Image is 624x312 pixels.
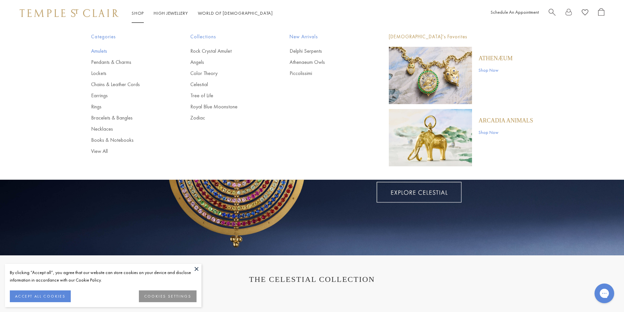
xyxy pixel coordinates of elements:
a: Schedule An Appointment [491,9,539,15]
a: Tree of Life [190,92,263,99]
span: Categories [91,33,164,41]
a: Chains & Leather Cords [91,81,164,88]
a: Celestial [190,81,263,88]
a: Necklaces [91,125,164,133]
a: Royal Blue Moonstone [190,103,263,110]
p: [DEMOGRAPHIC_DATA]'s Favorites [389,33,533,41]
a: Shop Now [479,129,533,136]
a: Rings [91,103,164,110]
a: Open Shopping Bag [598,8,604,18]
a: ShopShop [132,10,144,16]
a: Pendants & Charms [91,59,164,66]
a: Search [549,8,556,18]
div: By clicking “Accept all”, you agree that our website can store cookies on your device and disclos... [10,269,197,284]
a: Shop Now [479,66,513,74]
button: ACCEPT ALL COOKIES [10,290,71,302]
a: Earrings [91,92,164,99]
img: Temple St. Clair [20,9,119,17]
a: Delphi Serpents [290,47,363,55]
h1: THE CELESTIAL COLLECTION [26,275,598,284]
a: Athenaeum Owls [290,59,363,66]
a: Amulets [91,47,164,55]
a: Lockets [91,70,164,77]
a: Color Theory [190,70,263,77]
a: ARCADIA ANIMALS [479,117,533,124]
button: COOKIES SETTINGS [139,290,197,302]
a: Bracelets & Bangles [91,114,164,121]
a: High JewelleryHigh Jewellery [154,10,188,16]
span: Collections [190,33,263,41]
a: Books & Notebooks [91,137,164,144]
a: Piccolissimi [290,70,363,77]
a: View Wishlist [582,8,588,18]
nav: Main navigation [132,9,273,17]
a: Rock Crystal Amulet [190,47,263,55]
a: Athenæum [479,55,513,62]
a: World of [DEMOGRAPHIC_DATA]World of [DEMOGRAPHIC_DATA] [198,10,273,16]
iframe: Gorgias live chat messenger [591,281,617,305]
a: View All [91,148,164,155]
a: Zodiac [190,114,263,121]
a: Angels [190,59,263,66]
span: New Arrivals [290,33,363,41]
